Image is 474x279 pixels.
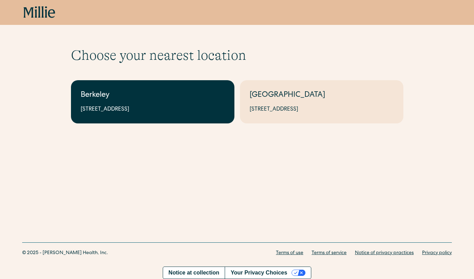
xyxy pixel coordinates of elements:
a: Privacy policy [422,250,452,257]
a: Notice of privacy practices [355,250,414,257]
div: Berkeley [81,90,225,101]
a: [GEOGRAPHIC_DATA][STREET_ADDRESS] [240,80,403,123]
a: Terms of service [312,250,347,257]
div: [STREET_ADDRESS] [250,105,394,114]
a: Notice at collection [163,267,225,279]
a: Terms of use [276,250,303,257]
button: Your Privacy Choices [225,267,311,279]
a: home [24,6,55,19]
div: © 2025 - [PERSON_NAME] Health, Inc. [22,250,108,257]
div: [STREET_ADDRESS] [81,105,225,114]
div: [GEOGRAPHIC_DATA] [250,90,394,101]
a: Berkeley[STREET_ADDRESS] [71,80,234,123]
h1: Choose your nearest location [71,47,403,64]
